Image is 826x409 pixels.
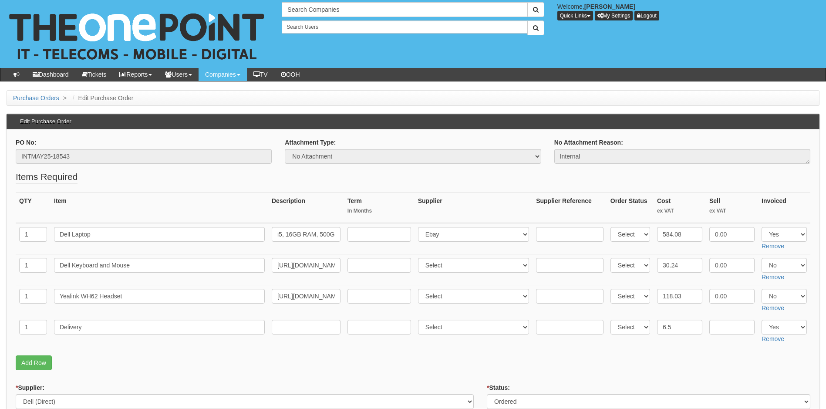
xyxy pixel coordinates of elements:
a: Logout [634,11,659,20]
small: ex VAT [709,207,755,215]
label: Attachment Type: [285,138,336,147]
th: Supplier [415,193,533,223]
a: Remove [762,274,784,281]
label: No Attachment Reason: [554,138,623,147]
th: Order Status [607,193,654,223]
th: Supplier Reference [533,193,607,223]
a: Remove [762,243,784,250]
a: Reports [113,68,158,81]
input: Search Users [282,20,527,34]
small: In Months [347,207,411,215]
a: Purchase Orders [13,95,59,101]
th: Invoiced [758,193,810,223]
th: Sell [706,193,758,223]
legend: Items Required [16,170,78,184]
a: Users [158,68,199,81]
a: Tickets [75,68,113,81]
a: OOH [274,68,307,81]
button: Quick Links [557,11,593,20]
small: ex VAT [657,207,702,215]
th: QTY [16,193,51,223]
h3: Edit Purchase Order [16,114,76,129]
div: Welcome, [551,2,826,20]
a: Remove [762,335,784,342]
a: Dashboard [26,68,75,81]
label: PO No: [16,138,36,147]
label: Supplier: [16,383,44,392]
b: [PERSON_NAME] [584,3,635,10]
input: Search Companies [282,2,527,17]
a: My Settings [595,11,633,20]
a: Add Row [16,355,52,370]
th: Description [268,193,344,223]
a: TV [247,68,274,81]
span: > [61,95,69,101]
a: Remove [762,304,784,311]
th: Item [51,193,268,223]
li: Edit Purchase Order [71,94,134,102]
textarea: Internal [554,149,810,164]
label: Status: [487,383,510,392]
a: Companies [199,68,247,81]
th: Term [344,193,415,223]
th: Cost [654,193,706,223]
